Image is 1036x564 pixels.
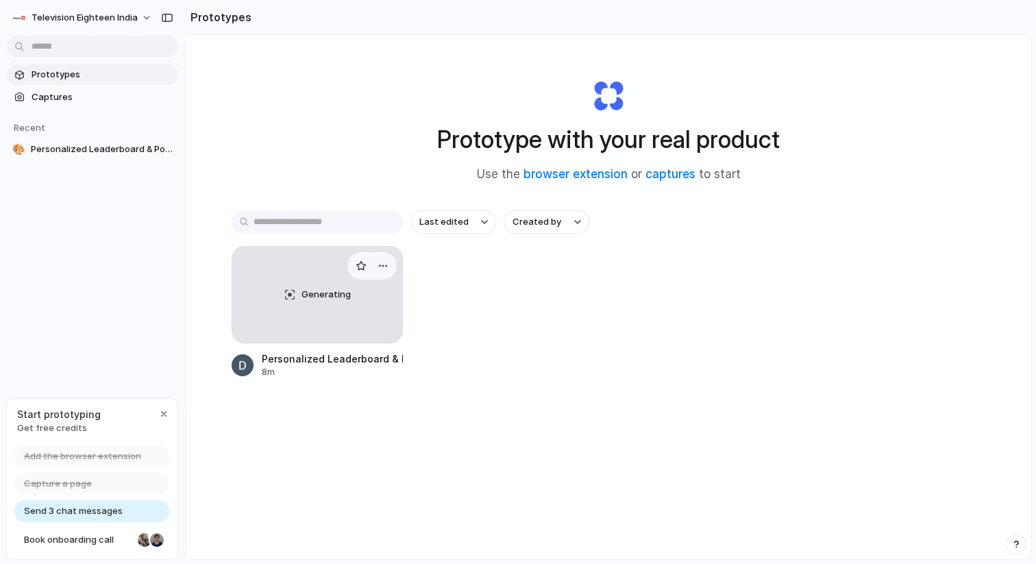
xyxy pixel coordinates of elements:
span: Send 3 chat messages [24,504,123,518]
span: Book onboarding call [24,533,132,547]
a: 🎨Personalized Leaderboard & Polls View [7,139,178,160]
span: Start prototyping [17,407,101,421]
span: Get free credits [17,421,101,435]
span: Captures [32,90,173,104]
div: Personalized Leaderboard & Polls View [262,352,403,366]
a: Captures [7,87,178,108]
div: 8m [262,366,403,378]
button: Created by [504,210,589,234]
span: Personalized Leaderboard & Polls View [31,143,173,156]
a: Book onboarding call [14,529,169,551]
span: Recent [14,122,45,133]
span: Prototypes [32,68,173,82]
h1: Prototype with your real product [437,121,780,158]
div: 🎨 [12,143,25,156]
a: browser extension [523,167,628,181]
span: Television Eighteen India [32,11,138,25]
span: Add the browser extension [24,450,141,463]
span: Last edited [419,215,469,229]
h2: Prototypes [185,9,251,25]
button: Television Eighteen India [7,7,159,29]
a: GeneratingPersonalized Leaderboard & Polls View8m [232,246,403,378]
span: Created by [513,215,561,229]
a: Prototypes [7,64,178,85]
div: Nicole Kubica [136,532,153,548]
span: Use the or to start [477,166,741,184]
div: Christian Iacullo [149,532,165,548]
span: Generating [301,288,351,302]
span: Capture a page [24,477,92,491]
a: captures [645,167,695,181]
button: Last edited [411,210,496,234]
